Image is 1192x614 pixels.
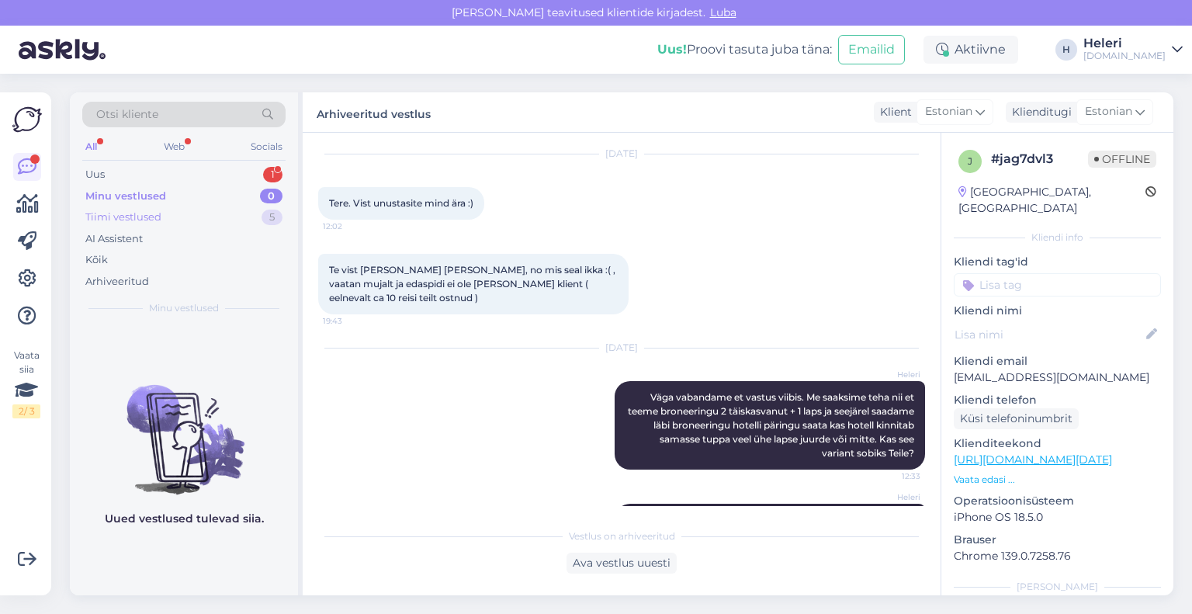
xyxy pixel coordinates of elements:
p: Kliendi nimi [954,303,1161,319]
div: Vaata siia [12,349,40,418]
div: Kõik [85,252,108,268]
div: Minu vestlused [85,189,166,204]
span: Minu vestlused [149,301,219,315]
div: [DATE] [318,147,925,161]
span: Te vist [PERSON_NAME] [PERSON_NAME], no mis seal ikka :( , vaatan mujalt ja edaspidi ei ole [PERS... [329,264,618,304]
span: 12:02 [323,220,381,232]
p: Kliendi tag'id [954,254,1161,270]
div: Küsi telefoninumbrit [954,408,1079,429]
span: j [968,155,972,167]
p: Uued vestlused tulevad siia. [105,511,264,527]
div: [DATE] [318,341,925,355]
div: Kliendi info [954,231,1161,245]
div: Web [161,137,188,157]
button: Emailid [838,35,905,64]
div: Aktiivne [923,36,1018,64]
div: [GEOGRAPHIC_DATA], [GEOGRAPHIC_DATA] [958,184,1145,217]
img: Askly Logo [12,105,42,134]
div: H [1055,39,1077,61]
div: AI Assistent [85,231,143,247]
span: Tere. Vist unustasite mind ära :) [329,197,473,209]
div: 1 [263,167,282,182]
span: Heleri [862,369,920,380]
p: Brauser [954,532,1161,548]
img: No chats [70,357,298,497]
div: Socials [248,137,286,157]
div: Klient [874,104,912,120]
input: Lisa nimi [955,326,1143,343]
div: 5 [262,210,282,225]
div: Klienditugi [1006,104,1072,120]
label: Arhiveeritud vestlus [317,102,431,123]
div: 2 / 3 [12,404,40,418]
a: [URL][DOMAIN_NAME][DATE] [954,453,1112,467]
p: Chrome 139.0.7258.76 [954,548,1161,564]
span: Vestlus on arhiveeritud [569,529,675,543]
b: Uus! [657,42,687,57]
span: 12:33 [862,470,920,482]
p: Klienditeekond [954,435,1161,452]
div: Arhiveeritud [85,274,149,290]
p: Vaata edasi ... [954,473,1161,487]
p: Operatsioonisüsteem [954,493,1161,509]
p: Kliendi telefon [954,392,1161,408]
div: Ava vestlus uuesti [567,553,677,574]
span: Estonian [1085,103,1132,120]
div: Heleri [1083,37,1166,50]
div: # jag7dvl3 [991,150,1088,168]
div: Tiimi vestlused [85,210,161,225]
span: Luba [705,5,741,19]
div: 0 [260,189,282,204]
p: Kliendi email [954,353,1161,369]
div: All [82,137,100,157]
div: [DOMAIN_NAME] [1083,50,1166,62]
span: Väga vabandame et vastus viibis. Me saaksime teha nii et teeme broneeringu 2 täiskasvanut + 1 lap... [628,391,917,459]
span: Otsi kliente [96,106,158,123]
p: iPhone OS 18.5.0 [954,509,1161,526]
span: Offline [1088,151,1156,168]
span: Heleri [862,491,920,503]
div: Proovi tasuta juba täna: [657,40,832,59]
div: Uus [85,167,105,182]
a: Heleri[DOMAIN_NAME] [1083,37,1183,62]
div: [PERSON_NAME] [954,580,1161,594]
span: 19:43 [323,315,381,327]
input: Lisa tag [954,273,1161,297]
span: Estonian [925,103,972,120]
p: [EMAIL_ADDRESS][DOMAIN_NAME] [954,369,1161,386]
